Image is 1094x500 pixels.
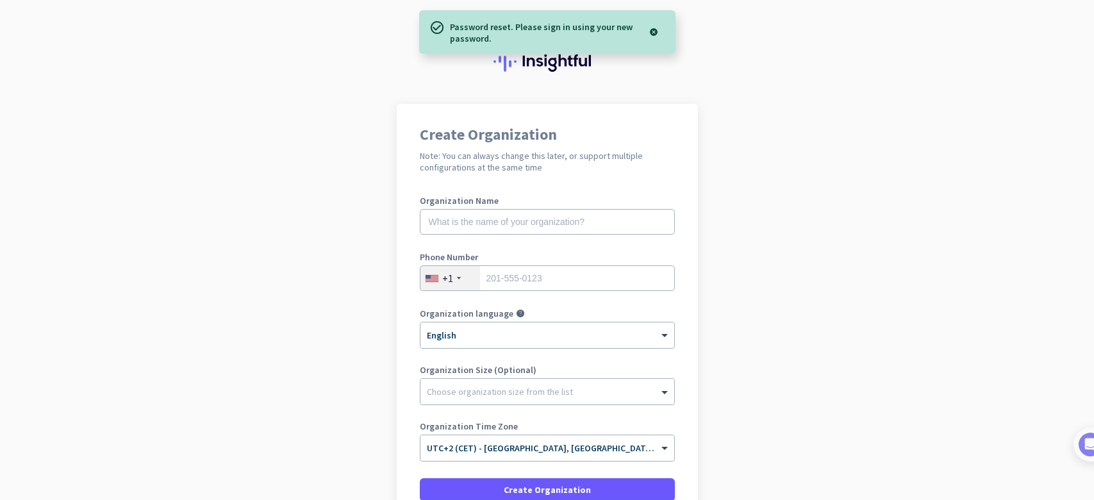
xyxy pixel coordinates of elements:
label: Phone Number [420,253,675,262]
span: Create Organization [504,483,591,496]
label: Organization language [420,309,513,318]
p: Password reset. Please sign in using your new password. [450,20,643,44]
label: Organization Name [420,196,675,205]
h1: Create Organization [420,127,675,142]
label: Organization Size (Optional) [420,365,675,374]
img: Insightful [493,51,601,72]
label: Organization Time Zone [420,422,675,431]
div: +1 [442,272,453,285]
i: help [516,309,525,318]
h2: Note: You can always change this later, or support multiple configurations at the same time [420,150,675,173]
input: What is the name of your organization? [420,209,675,235]
input: 201-555-0123 [420,265,675,291]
